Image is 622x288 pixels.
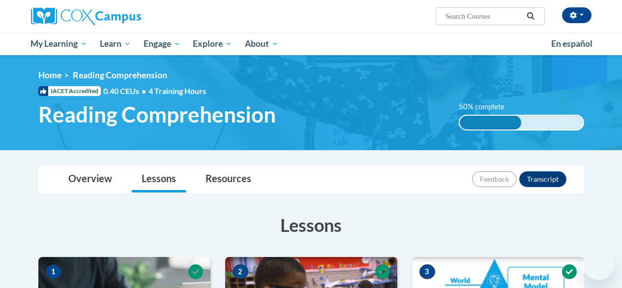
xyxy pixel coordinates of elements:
[551,38,592,49] span: En español
[24,32,599,55] div: Main menu
[519,171,566,187] button: Transcript
[196,166,261,192] a: Resources
[100,38,131,50] span: Learn
[460,116,522,129] div: 50% complete
[38,101,276,128] span: Reading Comprehension
[73,70,167,80] span: Reading Comprehension
[193,38,232,50] span: Explore
[562,7,592,23] button: Account Settings
[233,264,248,279] span: 2
[25,32,94,55] a: My Learning
[38,86,101,96] span: IACET Accredited
[545,33,599,54] a: En español
[142,86,146,96] span: •
[144,38,180,50] span: Engage
[137,32,187,55] a: Engage
[186,32,238,55] a: Explore
[132,166,186,192] a: Lessons
[419,264,435,279] span: 3
[472,171,517,187] button: Feedback
[46,264,61,279] span: 1
[31,7,141,25] img: Cox Campus
[523,10,538,22] button: Search
[31,7,208,25] a: Cox Campus
[38,70,61,80] a: Home
[238,32,285,55] a: About
[59,166,122,192] a: Overview
[459,101,515,112] label: 50% complete
[148,86,206,96] span: 4 Training Hours
[103,86,148,96] span: 0.40 CEUs
[38,213,584,237] h3: Lessons
[583,249,614,280] iframe: Button to launch messaging window
[93,32,137,55] a: Learn
[444,10,523,22] input: Search Courses
[245,38,278,50] span: About
[30,38,87,50] span: My Learning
